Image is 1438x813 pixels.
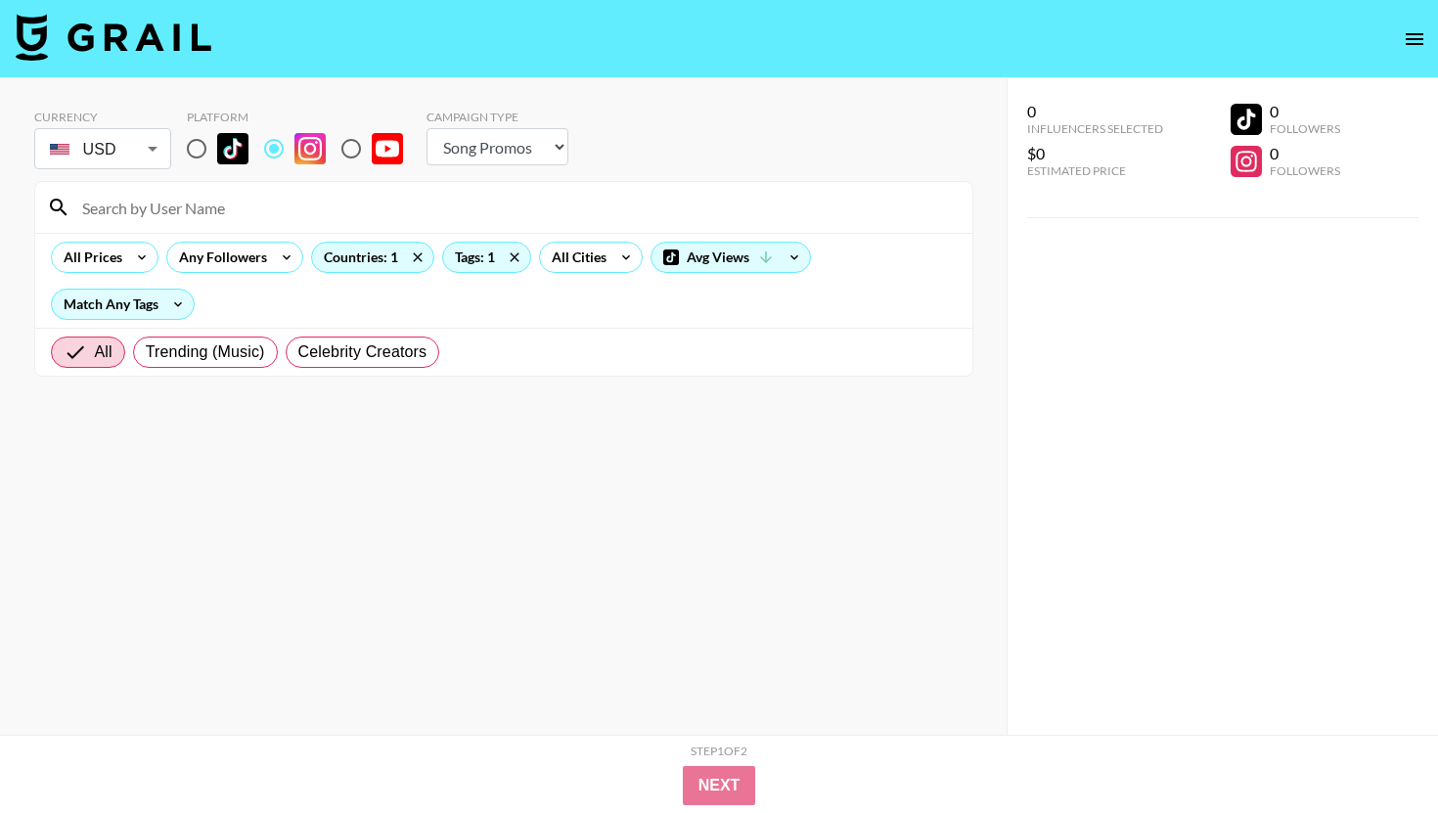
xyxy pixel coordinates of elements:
[70,192,961,223] input: Search by User Name
[1340,715,1415,790] iframe: Drift Widget Chat Controller
[312,243,433,272] div: Countries: 1
[167,243,271,272] div: Any Followers
[95,340,112,364] span: All
[652,243,810,272] div: Avg Views
[1270,144,1340,163] div: 0
[443,243,530,272] div: Tags: 1
[691,744,747,758] div: Step 1 of 2
[1027,163,1163,178] div: Estimated Price
[298,340,427,364] span: Celebrity Creators
[1395,20,1434,59] button: open drawer
[187,110,419,124] div: Platform
[34,110,171,124] div: Currency
[1270,163,1340,178] div: Followers
[294,133,326,164] img: Instagram
[1270,102,1340,121] div: 0
[1027,144,1163,163] div: $0
[217,133,248,164] img: TikTok
[372,133,403,164] img: YouTube
[52,290,194,319] div: Match Any Tags
[146,340,265,364] span: Trending (Music)
[1027,121,1163,136] div: Influencers Selected
[683,766,756,805] button: Next
[1270,121,1340,136] div: Followers
[16,14,211,61] img: Grail Talent
[427,110,568,124] div: Campaign Type
[52,243,126,272] div: All Prices
[540,243,610,272] div: All Cities
[1027,102,1163,121] div: 0
[38,132,167,166] div: USD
